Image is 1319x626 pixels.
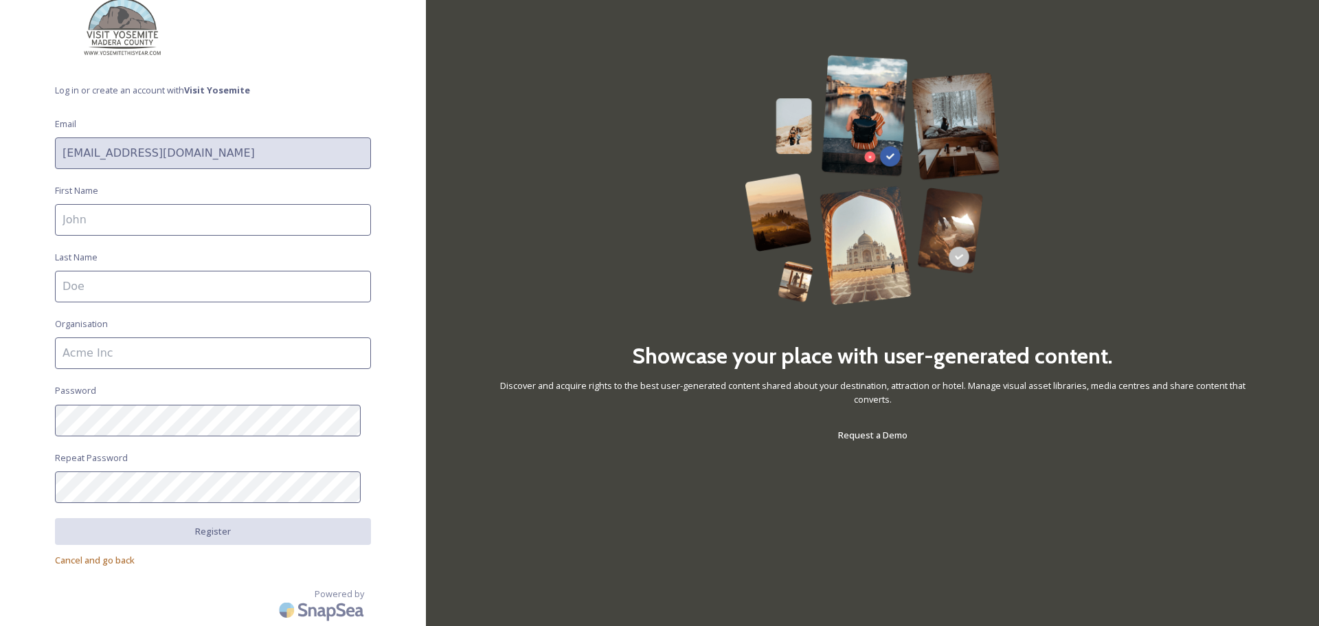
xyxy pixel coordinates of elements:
span: Discover and acquire rights to the best user-generated content shared about your destination, att... [481,379,1264,405]
a: Request a Demo [838,427,907,443]
span: Repeat Password [55,451,128,465]
span: Request a Demo [838,429,907,441]
h2: Showcase your place with user-generated content. [632,339,1113,372]
span: Cancel and go back [55,554,135,566]
span: Password [55,384,96,397]
button: Register [55,518,371,545]
input: Acme Inc [55,337,371,369]
span: Email [55,118,76,131]
span: Last Name [55,251,98,264]
span: Log in or create an account with [55,84,371,97]
img: 63b42ca75bacad526042e722_Group%20154-p-800.png [745,55,1000,305]
img: SnapSea Logo [275,594,371,626]
span: Organisation [55,317,108,331]
span: Powered by [315,588,364,601]
input: Doe [55,271,371,302]
input: john.doe@snapsea.io [55,137,371,169]
strong: Visit Yosemite [184,84,250,96]
input: John [55,204,371,236]
span: First Name [55,184,98,197]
